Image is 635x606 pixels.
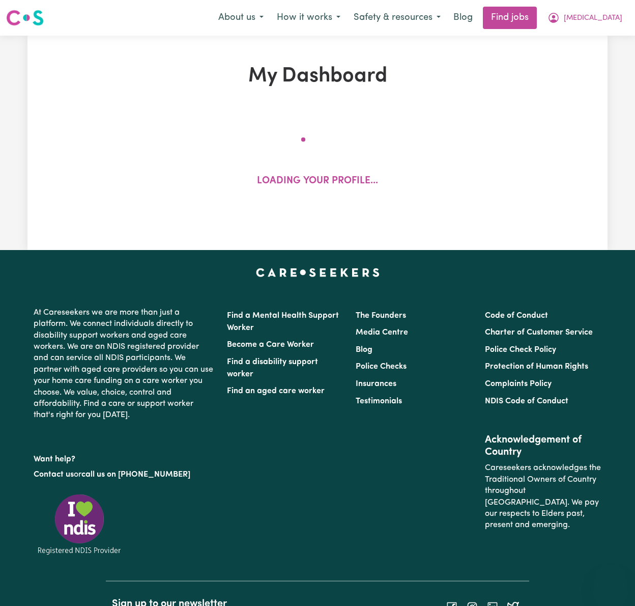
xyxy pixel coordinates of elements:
a: Charter of Customer Service [485,328,593,337]
a: The Founders [356,312,406,320]
a: Contact us [34,471,74,479]
a: NDIS Code of Conduct [485,397,568,405]
span: [MEDICAL_DATA] [564,13,622,24]
a: Find an aged care worker [227,387,325,395]
a: call us on [PHONE_NUMBER] [81,471,190,479]
button: Safety & resources [347,7,447,29]
a: Complaints Policy [485,380,552,388]
a: Code of Conduct [485,312,548,320]
button: About us [212,7,270,29]
a: Police Check Policy [485,346,556,354]
h1: My Dashboard [130,64,505,89]
a: Police Checks [356,363,407,371]
p: Loading your profile... [257,174,378,189]
a: Find a disability support worker [227,358,318,378]
a: Find a Mental Health Support Worker [227,312,339,332]
a: Blog [356,346,372,354]
p: Want help? [34,450,215,465]
a: Testimonials [356,397,402,405]
img: Careseekers logo [6,9,44,27]
a: Careseekers logo [6,6,44,30]
img: Registered NDIS provider [34,492,125,556]
p: or [34,465,215,484]
p: Careseekers acknowledges the Traditional Owners of Country throughout [GEOGRAPHIC_DATA]. We pay o... [485,458,601,535]
a: Find jobs [483,7,537,29]
p: At Careseekers we are more than just a platform. We connect individuals directly to disability su... [34,303,215,425]
a: Blog [447,7,479,29]
a: Become a Care Worker [227,341,314,349]
a: Careseekers home page [256,268,380,277]
a: Insurances [356,380,396,388]
a: Protection of Human Rights [485,363,588,371]
iframe: Button to launch messaging window [594,565,627,598]
button: My Account [541,7,629,29]
button: How it works [270,7,347,29]
a: Media Centre [356,328,408,337]
h2: Acknowledgement of Country [485,434,601,458]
